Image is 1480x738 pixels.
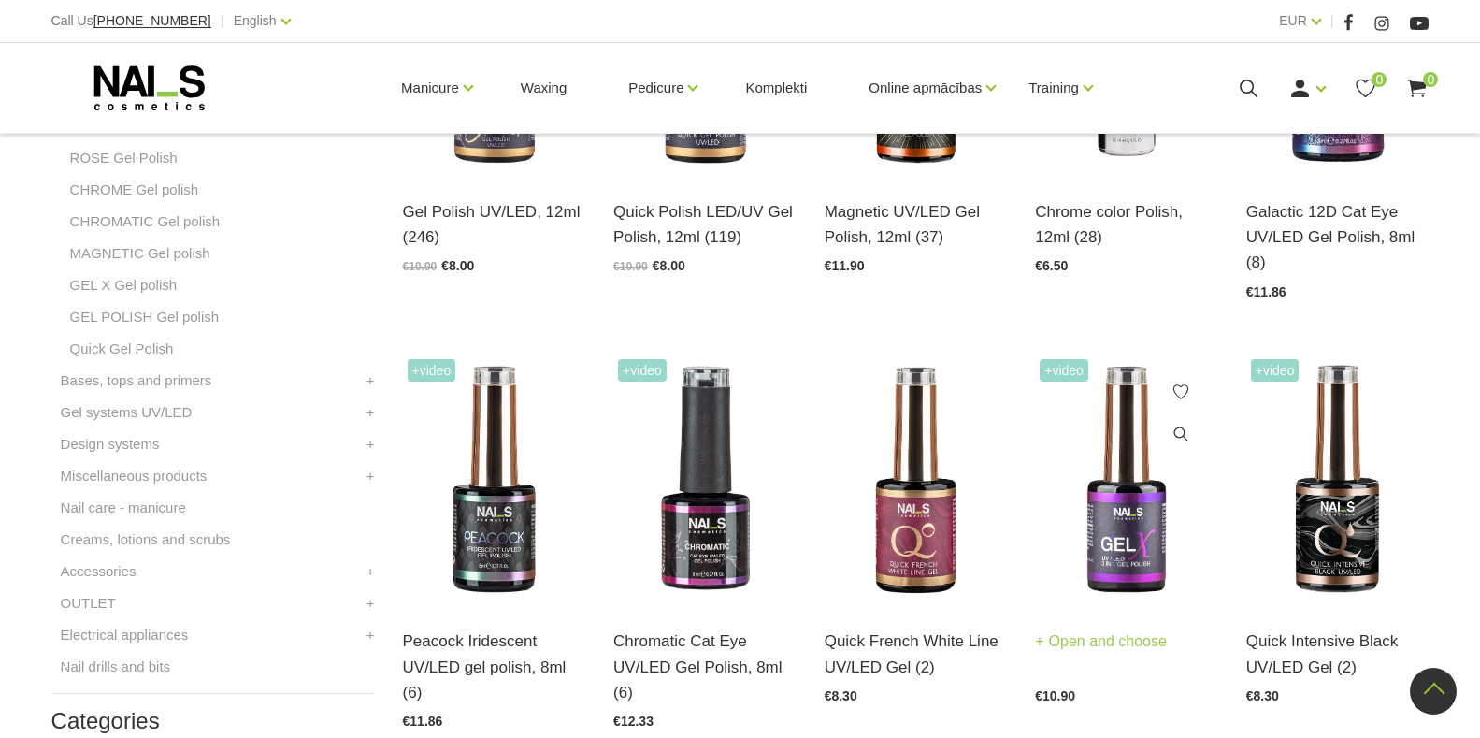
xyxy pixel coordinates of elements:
span: €8.30 [1246,688,1279,703]
a: + [366,592,375,615]
span: €8.00 [653,258,685,273]
a: + [366,624,375,646]
a: Peacock Iridescent UV/LED gel polish, 8ml (6) [403,629,586,705]
span: €12.33 [613,714,654,729]
span: €11.86 [403,714,443,729]
a: Design systems [61,433,160,456]
a: Magnetic UV/LED Gel Polish, 12ml (37) [825,199,1008,250]
a: MAGNETIC Gel polish [70,242,210,265]
span: €8.30 [825,688,857,703]
a: ROSE Gel Polish [70,147,178,169]
a: Training [1028,51,1079,125]
span: [PHONE_NUMBER] [93,13,211,28]
span: +Video [408,359,456,382]
span: +Video [618,359,667,382]
span: €8.00 [441,258,474,273]
img: 3 in 1: base coat, gel polish, top coat (for fragile nails, it is recommended to use an additiona... [1035,355,1218,606]
a: Quick Intensive Black UV/LED Gel (2) [1246,629,1430,679]
a: + [366,560,375,583]
a: [PHONE_NUMBER] [93,14,211,28]
span: +Video [1040,359,1088,382]
a: + [366,465,375,487]
span: €10.90 [1035,688,1075,703]
a: Accessories [61,560,137,583]
img: Quick French White Line - specially developed pigmented white gel polish for a perfect French man... [825,355,1008,606]
a: Creams, lotions and scrubs [61,528,231,551]
span: €6.50 [1035,258,1068,273]
a: Komplekti [730,43,822,133]
span: 0 [1423,72,1438,87]
a: 0 [1405,77,1429,100]
span: | [1330,9,1334,33]
a: Quick French White Line UV/LED Gel (2) [825,629,1008,679]
a: + [366,369,375,392]
a: + [366,433,375,456]
img: Magnetic gel polish with small reflective chrome particles. A pronounced 4D effect, excellent dur... [613,355,797,606]
span: +Video [1251,359,1300,382]
span: | [221,9,224,33]
h2: Categories [51,709,375,733]
a: Online apmācības [869,51,982,125]
a: + [366,401,375,424]
span: €11.90 [825,258,865,273]
a: GEL X Gel polish [70,274,178,297]
div: Call Us [51,9,211,33]
a: Nail care - manicure [61,497,186,519]
span: €10.90 [613,260,648,273]
img: Quick Intensive Black - highly pigmented black gel polish.* Even coverage in 1 coat without strea... [1246,355,1430,606]
a: Manicure [401,51,459,125]
a: CHROMATIC Gel polish [70,210,221,233]
a: Nail drills and bits [61,656,171,678]
span: €11.86 [1246,284,1286,299]
a: Quick Polish LED/UV Gel Polish, 12ml (119) [613,199,797,250]
a: English [234,9,277,32]
a: Miscellaneous products [61,465,208,487]
span: €10.90 [403,260,438,273]
a: Pedicure [628,51,683,125]
a: GEL POLISH Gel polish [70,306,220,328]
a: Chromatic Cat Eye UV/LED Gel Polish, 8ml (6) [613,629,797,705]
a: Bases, tops and primers [61,369,212,392]
a: CHROME Gel polish [70,179,199,201]
a: Open and choose [1035,629,1167,655]
a: Waxing [506,43,582,133]
a: 0 [1354,77,1377,100]
a: Electrical appliances [61,624,189,646]
a: Gel Polish UV/LED, 12ml (246) [403,199,586,250]
a: Galactic 12D Cat Eye UV/LED Gel Polish, 8ml (8) [1246,199,1430,276]
a: EUR [1279,9,1307,32]
span: 0 [1372,72,1387,87]
a: OUTLET [61,592,116,615]
a: Quick Gel Polish [70,338,174,360]
a: Chrome color Polish, 12ml (28) [1035,199,1218,250]
img: A dramatic finish with a chameleon effect. For an extra high shine, apply over a black base.Volum... [403,355,586,606]
a: Gel systems UV/LED [61,401,193,424]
